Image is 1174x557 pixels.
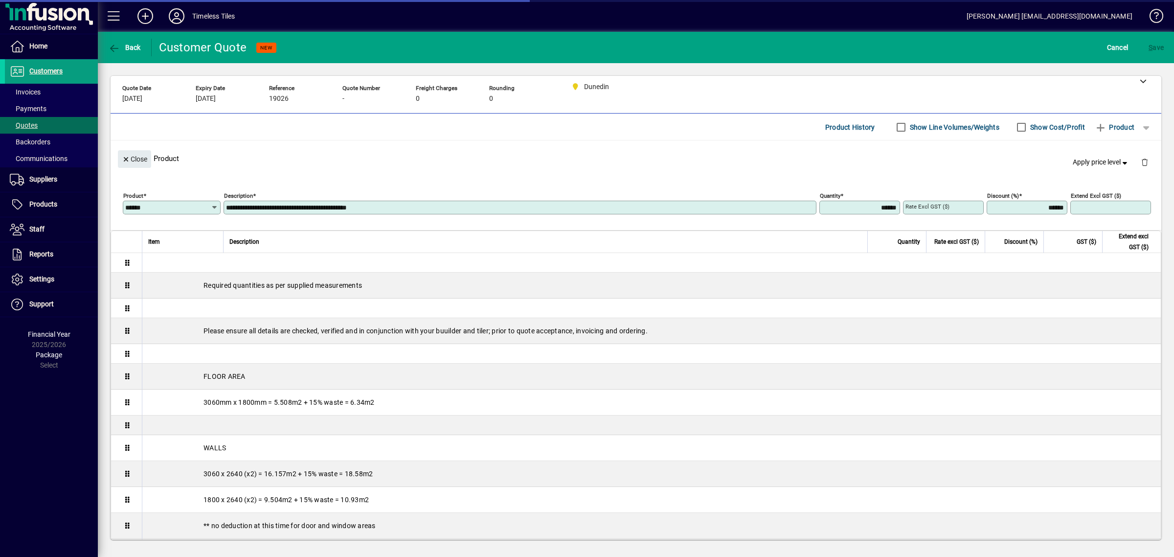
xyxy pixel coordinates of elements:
div: FLOOR AREA [142,364,1161,389]
span: Products [29,200,57,208]
div: 3060 x 2640 (x2) = 16.157m2 + 15% waste = 18.58m2 [142,461,1161,487]
div: Required quantities as per supplied measurements [142,273,1161,298]
span: Invoices [10,88,41,96]
app-page-header-button: Delete [1133,158,1156,166]
span: Extend excl GST ($) [1108,231,1149,253]
span: Backorders [10,138,50,146]
span: Discount (%) [1004,236,1038,247]
span: Suppliers [29,175,57,183]
div: Customer Quote [159,40,247,55]
button: Delete [1133,150,1156,174]
a: Products [5,192,98,217]
span: [DATE] [196,95,216,103]
span: Close [122,151,147,167]
span: Settings [29,275,54,283]
span: Staff [29,225,45,233]
span: Product History [825,119,875,135]
div: ** no deduction at this time for door and window areas [142,513,1161,538]
a: Support [5,292,98,317]
span: 0 [489,95,493,103]
a: Settings [5,267,98,292]
a: Backorders [5,134,98,150]
span: GST ($) [1077,236,1096,247]
mat-label: Quantity [820,192,840,199]
a: Knowledge Base [1142,2,1162,34]
span: Home [29,42,47,50]
span: S [1149,44,1152,51]
span: Payments [10,105,46,113]
div: [PERSON_NAME] [EMAIL_ADDRESS][DOMAIN_NAME] [967,8,1132,24]
button: Close [118,150,151,168]
a: Staff [5,217,98,242]
span: 0 [416,95,420,103]
span: 19026 [269,95,289,103]
a: Communications [5,150,98,167]
div: 3060mm x 1800mm = 5.508m2 + 15% waste = 6.34m2 [142,390,1161,415]
span: Cancel [1107,40,1129,55]
span: Reports [29,250,53,258]
div: 1800 x 2640 (x2) = 9.504m2 + 15% waste = 10.93m2 [142,487,1161,512]
span: Back [108,44,141,51]
span: Apply price level [1073,157,1129,167]
a: Home [5,34,98,59]
a: Invoices [5,84,98,100]
span: - [342,95,344,103]
button: Add [130,7,161,25]
span: Support [29,300,54,308]
mat-label: Product [123,192,143,199]
label: Show Cost/Profit [1028,122,1085,132]
span: Description [229,236,259,247]
div: WALLS [142,435,1161,461]
span: [DATE] [122,95,142,103]
button: Product [1090,118,1139,136]
span: Financial Year [28,330,70,338]
span: ave [1149,40,1164,55]
a: Suppliers [5,167,98,192]
span: Rate excl GST ($) [934,236,979,247]
div: Timeless Tiles [192,8,235,24]
span: Quantity [898,236,920,247]
mat-label: Extend excl GST ($) [1071,192,1121,199]
div: Please ensure all details are checked, verified and in conjunction with your buuilder and tiler; ... [142,318,1161,344]
a: Quotes [5,117,98,134]
mat-label: Rate excl GST ($) [905,203,949,210]
button: Save [1146,39,1166,56]
span: Communications [10,155,68,162]
mat-label: Description [224,192,253,199]
span: Item [148,236,160,247]
app-page-header-button: Back [98,39,152,56]
span: Product [1095,119,1134,135]
button: Back [106,39,143,56]
label: Show Line Volumes/Weights [908,122,999,132]
div: Product [111,140,1161,176]
button: Profile [161,7,192,25]
span: Quotes [10,121,38,129]
mat-label: Discount (%) [987,192,1019,199]
button: Apply price level [1069,154,1133,171]
span: NEW [260,45,272,51]
app-page-header-button: Close [115,154,154,163]
a: Payments [5,100,98,117]
span: Customers [29,67,63,75]
button: Product History [821,118,879,136]
span: Package [36,351,62,359]
a: Reports [5,242,98,267]
button: Cancel [1105,39,1131,56]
